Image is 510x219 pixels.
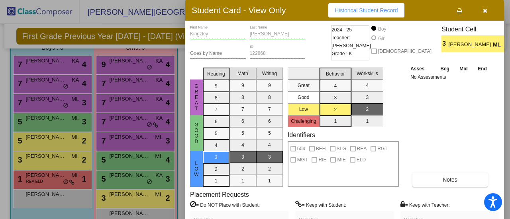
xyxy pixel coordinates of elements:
[473,64,492,73] th: End
[357,144,367,153] span: REA
[455,64,473,73] th: Mid
[337,155,345,165] span: MIE
[192,5,286,15] h3: Student Card - View Only
[250,51,306,56] input: Enter ID
[297,144,305,153] span: 504
[190,191,249,198] label: Placement Requests
[378,25,386,33] div: Boy
[443,176,457,183] span: Notes
[335,7,398,14] span: Historical Student Record
[337,144,346,153] span: SLG
[190,51,246,56] input: goes by name
[295,201,346,209] label: = Keep with Student:
[193,122,200,144] span: Good
[378,35,386,42] div: Girl
[408,64,435,73] th: Asses
[190,201,260,209] label: = Do NOT Place with Student:
[318,155,326,165] span: RIE
[331,34,371,50] span: Teacher: [PERSON_NAME]
[357,155,366,165] span: ELD
[408,73,492,81] td: No Assessments
[377,144,387,153] span: RGT
[288,131,315,139] label: Identifiers
[331,26,352,34] span: 2024 - 25
[493,41,504,49] span: ML
[435,64,454,73] th: Beg
[316,144,326,153] span: BEH
[193,161,200,177] span: Low
[378,47,432,56] span: [DEMOGRAPHIC_DATA]
[297,155,308,165] span: MGT
[331,50,352,58] span: Grade : K
[193,83,200,111] span: Great
[400,201,450,209] label: = Keep with Teacher:
[412,172,488,187] button: Notes
[449,41,493,49] span: [PERSON_NAME]
[328,3,404,17] button: Historical Student Record
[441,39,448,48] span: 3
